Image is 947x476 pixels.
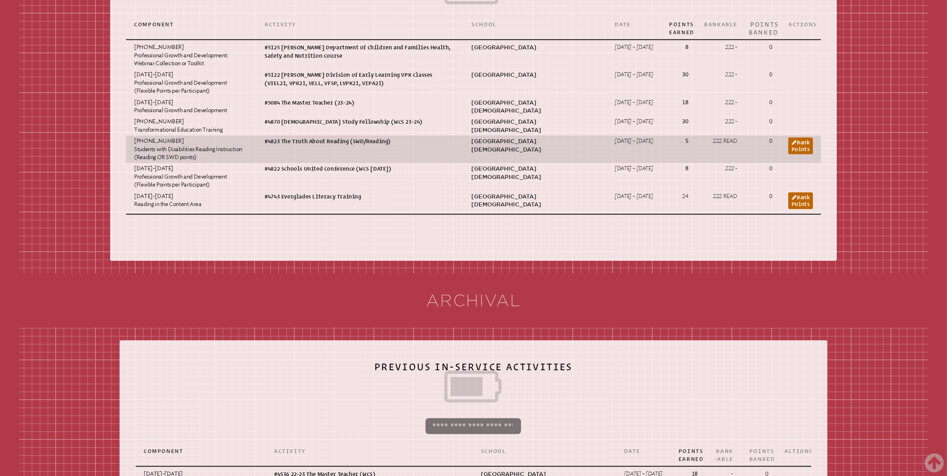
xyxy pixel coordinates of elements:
[614,43,653,51] p: [DATE] – [DATE]
[747,20,779,36] div: Points Banked
[264,43,455,60] p: #5125 [PERSON_NAME] Department of Children and Families Health, Safety and Nutrition Course
[704,137,737,145] p: 222 Read
[685,44,688,51] strong: 8
[614,20,653,28] p: Date
[624,447,663,455] p: Date
[264,165,455,173] p: #4822 Schools United Conference (WCS [DATE])
[704,20,737,28] p: Bankable
[134,165,249,189] p: [DATE]-[DATE] Professional Growth and Development (Flexible Points per Participant)
[471,192,599,209] p: [GEOGRAPHIC_DATA][DEMOGRAPHIC_DATA]
[471,165,599,181] p: [GEOGRAPHIC_DATA][DEMOGRAPHIC_DATA]
[264,118,455,126] p: #4870 [DEMOGRAPHIC_DATA] Study Fellowship (WCS 23-24)
[788,192,813,209] a: Bankpoints
[704,192,737,200] p: 222 Read
[471,71,599,79] p: [GEOGRAPHIC_DATA]
[264,71,455,87] p: #5122 [PERSON_NAME] Division of Early Learning VPK Classes (VIEL21, VPK21, VELL, VFSP, LVPK21, VI...
[136,356,811,409] h2: Previous In-Service Activities
[788,20,813,28] p: Actions
[704,118,737,126] p: 222 -
[614,165,653,173] p: [DATE] – [DATE]
[714,447,733,463] p: Bank -able
[704,99,737,107] p: 222 -
[144,447,258,455] p: Component
[471,43,599,51] p: [GEOGRAPHIC_DATA]
[264,192,455,200] p: #4743 Everglades Literacy Training
[264,99,455,107] p: #5084 The Master Teacher (23-24)
[685,138,688,144] strong: 5
[614,99,653,107] p: [DATE] – [DATE]
[685,165,688,172] strong: 8
[788,138,813,154] a: Bankpoints
[274,447,465,455] p: Activity
[471,118,599,134] p: [GEOGRAPHIC_DATA][DEMOGRAPHIC_DATA]
[134,71,249,95] p: [DATE]-[DATE] Professional Growth and Development (Flexible Points per Participant)
[749,447,768,463] p: Points Banked
[471,137,599,153] p: [GEOGRAPHIC_DATA][DEMOGRAPHIC_DATA]
[134,137,249,161] p: [PHONE_NUMBER] Students with Disabilities Reading Instruction (Reading OR SWD points)
[753,165,772,173] p: 0
[6,293,941,309] h2: Archival
[669,192,688,200] p: 24
[753,192,772,200] p: 0
[614,137,653,145] p: [DATE] – [DATE]
[614,71,653,79] p: [DATE] – [DATE]
[753,43,772,51] p: 0
[264,20,455,28] p: Activity
[682,71,688,78] strong: 30
[753,118,772,126] p: 0
[134,118,249,134] p: [PHONE_NUMBER] Transformational Education Training
[134,43,249,68] p: [PHONE_NUMBER] Professional Growth and Development: Webinar Collection or Toolkit
[481,447,608,455] p: School
[669,20,688,36] p: Points Earned
[471,99,599,115] p: [GEOGRAPHIC_DATA][DEMOGRAPHIC_DATA]
[753,71,772,79] p: 0
[134,20,249,28] p: Component
[704,165,737,173] p: 222 -
[264,137,455,145] p: #4823 The Truth About Reading (SWD/Reading)
[704,43,737,51] p: 222 -
[784,447,803,455] p: Actions
[704,71,737,79] p: 222 -
[134,192,249,209] p: [DATE]-[DATE] Reading in the Content Area
[682,118,688,125] strong: 30
[753,137,772,145] p: 0
[614,118,653,126] p: [DATE] – [DATE]
[753,99,772,107] p: 0
[471,20,599,28] p: School
[614,192,653,200] p: [DATE] – [DATE]
[679,447,698,463] p: Points Earned
[134,99,249,115] p: [DATE]-[DATE] Professional Growth and Development
[682,99,688,106] strong: 18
